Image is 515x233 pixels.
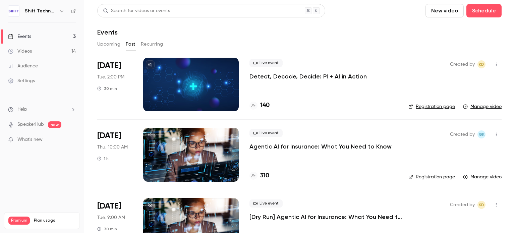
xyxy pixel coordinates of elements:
[260,171,269,180] h4: 310
[34,218,75,223] span: Plan usage
[249,199,283,208] span: Live event
[8,217,30,225] span: Premium
[8,77,35,84] div: Settings
[17,106,27,113] span: Help
[8,6,19,16] img: Shift Technology
[97,128,132,181] div: Sep 25 Thu, 10:00 AM (America/New York)
[249,59,283,67] span: Live event
[103,7,170,14] div: Search for videos or events
[408,103,455,110] a: Registration page
[97,201,121,212] span: [DATE]
[408,174,455,180] a: Registration page
[477,60,485,68] span: Kristen DeLuca
[97,144,128,151] span: Thu, 10:00 AM
[8,106,76,113] li: help-dropdown-opener
[97,86,117,91] div: 30 min
[8,33,31,40] div: Events
[97,156,109,161] div: 1 h
[8,63,38,69] div: Audience
[126,39,135,50] button: Past
[477,201,485,209] span: Kristen DeLuca
[450,201,475,209] span: Created by
[479,201,484,209] span: KD
[260,101,270,110] h4: 140
[463,174,502,180] a: Manage video
[249,101,270,110] a: 140
[8,48,32,55] div: Videos
[17,121,44,128] a: SpeakerHub
[97,28,118,36] h1: Events
[249,213,403,221] a: [Dry Run] Agentic AI for Insurance: What You Need to Know
[97,130,121,141] span: [DATE]
[141,39,163,50] button: Recurring
[17,136,43,143] span: What's new
[68,137,76,143] iframe: Noticeable Trigger
[97,58,132,111] div: Oct 7 Tue, 2:00 PM (America/New York)
[450,130,475,138] span: Created by
[97,214,125,221] span: Tue, 9:00 AM
[249,129,283,137] span: Live event
[97,60,121,71] span: [DATE]
[97,39,120,50] button: Upcoming
[425,4,464,17] button: New video
[25,8,56,14] h6: Shift Technology
[97,74,124,80] span: Tue, 2:00 PM
[479,130,484,138] span: GK
[249,72,367,80] a: Detect, Decode, Decide: PI + AI in Action
[463,103,502,110] a: Manage video
[479,60,484,68] span: KD
[477,130,485,138] span: Gaud KROTOFF
[249,142,392,151] a: Agentic AI for Insurance: What You Need to Know
[466,4,502,17] button: Schedule
[450,60,475,68] span: Created by
[48,121,61,128] span: new
[249,171,269,180] a: 310
[97,226,117,232] div: 30 min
